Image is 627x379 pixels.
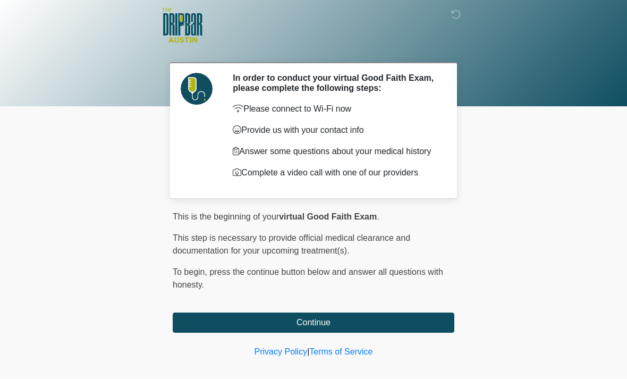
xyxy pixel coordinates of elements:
span: This is the beginning of your [173,212,279,221]
span: . [377,212,379,221]
p: Answer some questions about your medical history [233,145,438,158]
a: Terms of Service [309,347,372,356]
a: Privacy Policy [255,347,308,356]
strong: virtual Good Faith Exam [279,212,377,221]
h2: In order to conduct your virtual Good Faith Exam, please complete the following steps: [233,73,438,93]
p: Provide us with your contact info [233,124,438,137]
p: Please connect to Wi-Fi now [233,103,438,115]
p: Complete a video call with one of our providers [233,166,438,179]
span: To begin, [173,267,209,276]
span: This step is necessary to provide official medical clearance and documentation for your upcoming ... [173,233,410,255]
img: Agent Avatar [181,73,213,105]
span: press the continue button below and answer all questions with honesty. [173,267,443,289]
a: | [307,347,309,356]
img: The DRIPBaR - Austin The Domain Logo [162,8,202,43]
button: Continue [173,313,454,333]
